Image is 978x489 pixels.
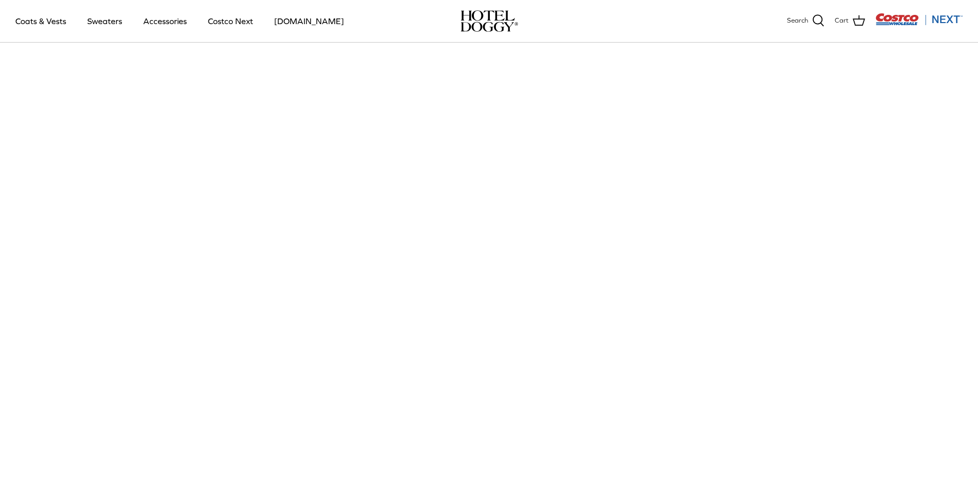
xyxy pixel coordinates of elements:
a: Accessories [134,4,196,38]
a: hoteldoggy.com hoteldoggycom [461,10,518,32]
a: [DOMAIN_NAME] [265,4,353,38]
img: hoteldoggycom [461,10,518,32]
span: Search [787,15,808,26]
a: Sweaters [78,4,131,38]
a: Search [787,14,824,28]
img: Costco Next [875,13,963,26]
a: Costco Next [199,4,262,38]
a: Coats & Vests [6,4,75,38]
a: Cart [835,14,865,28]
a: Visit Costco Next [875,19,963,27]
span: Cart [835,15,849,26]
